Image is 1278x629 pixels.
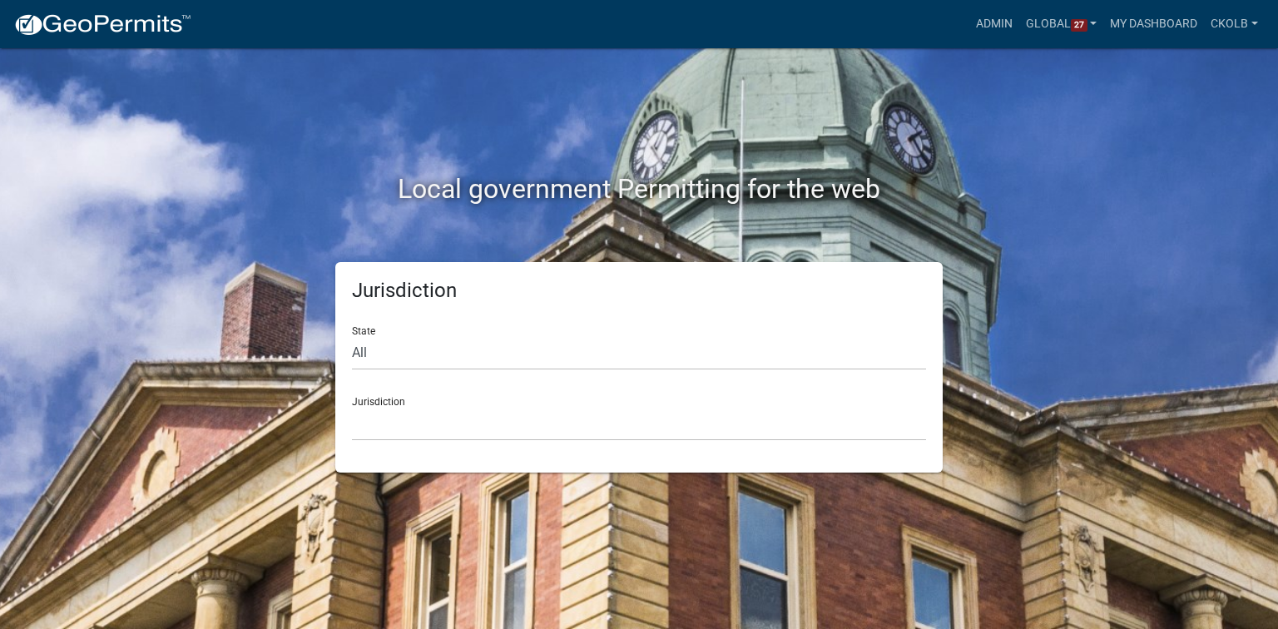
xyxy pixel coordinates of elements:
a: Admin [969,8,1019,40]
a: My Dashboard [1103,8,1204,40]
a: ckolb [1204,8,1265,40]
h5: Jurisdiction [352,279,926,303]
h2: Local government Permitting for the web [177,173,1101,205]
span: 27 [1071,19,1087,32]
a: Global27 [1019,8,1104,40]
